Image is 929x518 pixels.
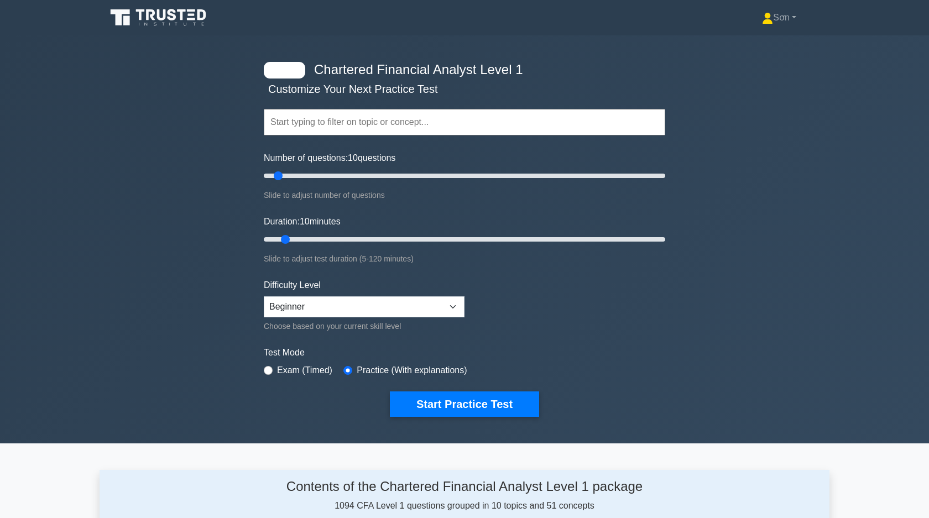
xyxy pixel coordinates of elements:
label: Practice (With explanations) [357,364,467,377]
label: Exam (Timed) [277,364,332,377]
div: Choose based on your current skill level [264,320,464,333]
button: Start Practice Test [390,391,539,417]
h4: Chartered Financial Analyst Level 1 [310,62,611,78]
h4: Contents of the Chartered Financial Analyst Level 1 package [204,479,725,495]
label: Test Mode [264,346,665,359]
label: Difficulty Level [264,279,321,292]
span: 10 [300,217,310,226]
div: Slide to adjust test duration (5-120 minutes) [264,252,665,265]
div: 1094 CFA Level 1 questions grouped in 10 topics and 51 concepts [204,479,725,512]
label: Number of questions: questions [264,151,395,165]
div: Slide to adjust number of questions [264,189,665,202]
span: 10 [348,153,358,163]
label: Duration: minutes [264,215,341,228]
input: Start typing to filter on topic or concept... [264,109,665,135]
a: Sơn [735,7,823,29]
